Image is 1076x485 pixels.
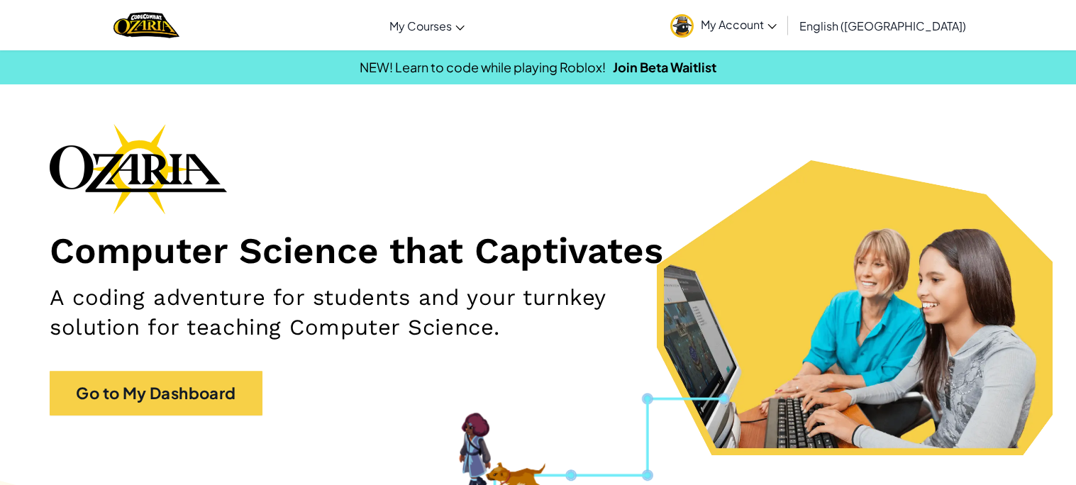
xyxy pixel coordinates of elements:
[113,11,179,40] img: Home
[50,283,704,342] h2: A coding adventure for students and your turnkey solution for teaching Computer Science.
[50,371,262,416] a: Go to My Dashboard
[792,6,973,45] a: English ([GEOGRAPHIC_DATA])
[360,59,606,75] span: NEW! Learn to code while playing Roblox!
[382,6,472,45] a: My Courses
[50,228,1026,272] h1: Computer Science that Captivates
[670,14,694,38] img: avatar
[663,3,784,48] a: My Account
[613,59,716,75] a: Join Beta Waitlist
[799,18,966,33] span: English ([GEOGRAPHIC_DATA])
[389,18,452,33] span: My Courses
[50,123,227,214] img: Ozaria branding logo
[113,11,179,40] a: Ozaria by CodeCombat logo
[701,17,777,32] span: My Account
